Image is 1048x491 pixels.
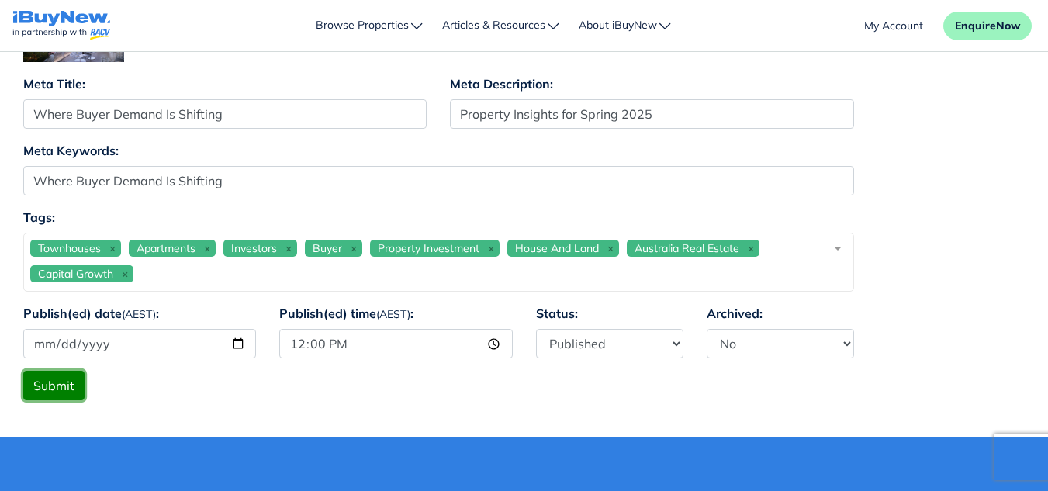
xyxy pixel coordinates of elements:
[313,241,342,255] span: Buyer
[122,307,156,321] small: (AEST)
[23,209,55,225] strong: Tags:
[515,241,599,255] span: House And Land
[23,166,854,195] input: 255 characters maximum
[378,241,479,255] span: Property Investment
[376,307,410,321] small: (AEST)
[12,410,815,462] p: Affordability pressures and lifestyle preferences are reshaping the balance between detached hous...
[23,143,119,158] strong: Meta Keywords:
[279,306,413,321] strong: Publish(ed) time :
[38,241,101,255] span: Townhouses
[38,267,113,281] span: Capital Growth
[943,12,1032,40] button: EnquireNow
[707,306,763,321] strong: Archived:
[12,361,815,389] h3: What’s driving the shift?
[12,7,111,45] a: navigations
[23,99,427,129] input: 255 characters maximum
[536,306,578,321] strong: Status:
[450,76,553,92] strong: Meta Description:
[137,241,195,255] span: Apartments
[23,76,85,92] strong: Meta Title:
[23,306,159,321] strong: Publish(ed) date :
[23,371,85,400] button: Submit
[12,289,815,341] p: After years of outperformance from smaller capitals and regional hubs, momentum is consolidating ...
[864,18,923,34] a: account
[231,241,277,255] span: Investors
[996,19,1020,33] span: Now
[12,11,111,41] img: logo
[635,241,739,255] span: Australia Real Estate
[450,99,853,129] input: 255 characters maximum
